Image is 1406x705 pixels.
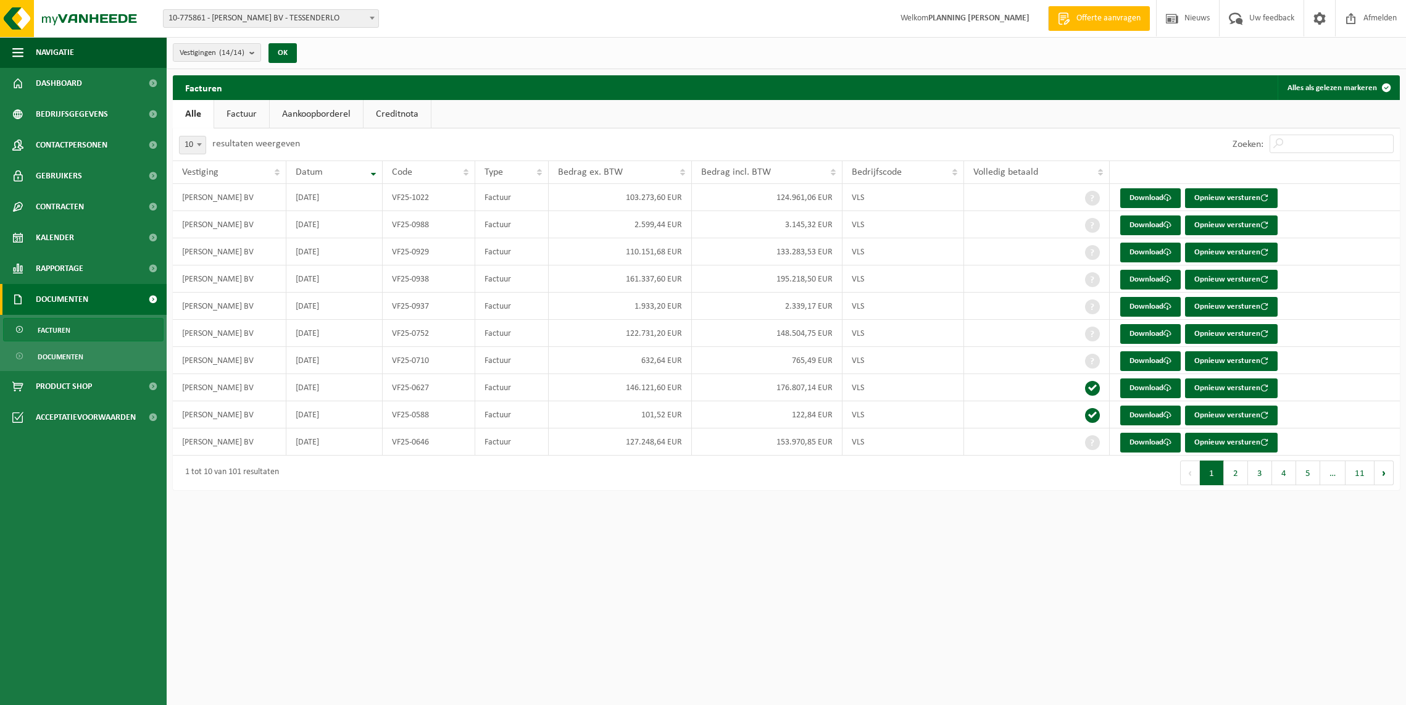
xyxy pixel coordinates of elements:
[692,428,842,456] td: 153.970,85 EUR
[1185,243,1278,262] button: Opnieuw versturen
[1120,324,1181,344] a: Download
[296,167,323,177] span: Datum
[36,99,108,130] span: Bedrijfsgegevens
[475,265,549,293] td: Factuur
[549,428,692,456] td: 127.248,64 EUR
[692,293,842,320] td: 2.339,17 EUR
[1120,215,1181,235] a: Download
[1296,461,1320,485] button: 5
[842,401,964,428] td: VLS
[842,428,964,456] td: VLS
[558,167,623,177] span: Bedrag ex. BTW
[1120,378,1181,398] a: Download
[173,293,286,320] td: [PERSON_NAME] BV
[1185,215,1278,235] button: Opnieuw versturen
[549,374,692,401] td: 146.121,60 EUR
[842,184,964,211] td: VLS
[173,238,286,265] td: [PERSON_NAME] BV
[173,75,235,99] h2: Facturen
[214,100,269,128] a: Factuur
[383,265,475,293] td: VF25-0938
[383,238,475,265] td: VF25-0929
[549,401,692,428] td: 101,52 EUR
[692,265,842,293] td: 195.218,50 EUR
[383,320,475,347] td: VF25-0752
[173,428,286,456] td: [PERSON_NAME] BV
[1272,461,1296,485] button: 4
[3,318,164,341] a: Facturen
[475,401,549,428] td: Factuur
[549,320,692,347] td: 122.731,20 EUR
[475,374,549,401] td: Factuur
[1185,324,1278,344] button: Opnieuw versturen
[286,428,383,456] td: [DATE]
[549,265,692,293] td: 161.337,60 EUR
[383,293,475,320] td: VF25-0937
[179,462,279,484] div: 1 tot 10 van 101 resultaten
[1233,140,1263,149] label: Zoeken:
[173,43,261,62] button: Vestigingen(14/14)
[1185,188,1278,208] button: Opnieuw versturen
[692,347,842,374] td: 765,49 EUR
[842,374,964,401] td: VLS
[36,37,74,68] span: Navigatie
[692,374,842,401] td: 176.807,14 EUR
[212,139,300,149] label: resultaten weergeven
[270,100,363,128] a: Aankoopborderel
[852,167,902,177] span: Bedrijfscode
[842,293,964,320] td: VLS
[219,49,244,57] count: (14/14)
[268,43,297,63] button: OK
[1346,461,1375,485] button: 11
[383,401,475,428] td: VF25-0588
[182,167,218,177] span: Vestiging
[173,100,214,128] a: Alle
[485,167,503,177] span: Type
[286,320,383,347] td: [DATE]
[38,345,83,369] span: Documenten
[179,136,206,154] span: 10
[36,253,83,284] span: Rapportage
[383,374,475,401] td: VF25-0627
[692,211,842,238] td: 3.145,32 EUR
[475,428,549,456] td: Factuur
[1048,6,1150,31] a: Offerte aanvragen
[1320,461,1346,485] span: …
[173,265,286,293] td: [PERSON_NAME] BV
[36,130,107,161] span: Contactpersonen
[173,320,286,347] td: [PERSON_NAME] BV
[1185,378,1278,398] button: Opnieuw versturen
[1185,433,1278,453] button: Opnieuw versturen
[364,100,431,128] a: Creditnota
[286,293,383,320] td: [DATE]
[36,371,92,402] span: Product Shop
[286,347,383,374] td: [DATE]
[475,293,549,320] td: Factuur
[1224,461,1248,485] button: 2
[549,211,692,238] td: 2.599,44 EUR
[1185,406,1278,425] button: Opnieuw versturen
[1185,270,1278,290] button: Opnieuw versturen
[475,320,549,347] td: Factuur
[3,344,164,368] a: Documenten
[842,347,964,374] td: VLS
[286,211,383,238] td: [DATE]
[36,402,136,433] span: Acceptatievoorwaarden
[164,10,378,27] span: 10-775861 - YVES MAES BV - TESSENDERLO
[549,184,692,211] td: 103.273,60 EUR
[475,238,549,265] td: Factuur
[36,161,82,191] span: Gebruikers
[1120,270,1181,290] a: Download
[1180,461,1200,485] button: Previous
[173,374,286,401] td: [PERSON_NAME] BV
[1120,433,1181,453] a: Download
[173,401,286,428] td: [PERSON_NAME] BV
[1278,75,1399,100] button: Alles als gelezen markeren
[475,184,549,211] td: Factuur
[38,319,70,342] span: Facturen
[1200,461,1224,485] button: 1
[383,184,475,211] td: VF25-1022
[1120,297,1181,317] a: Download
[173,347,286,374] td: [PERSON_NAME] BV
[286,401,383,428] td: [DATE]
